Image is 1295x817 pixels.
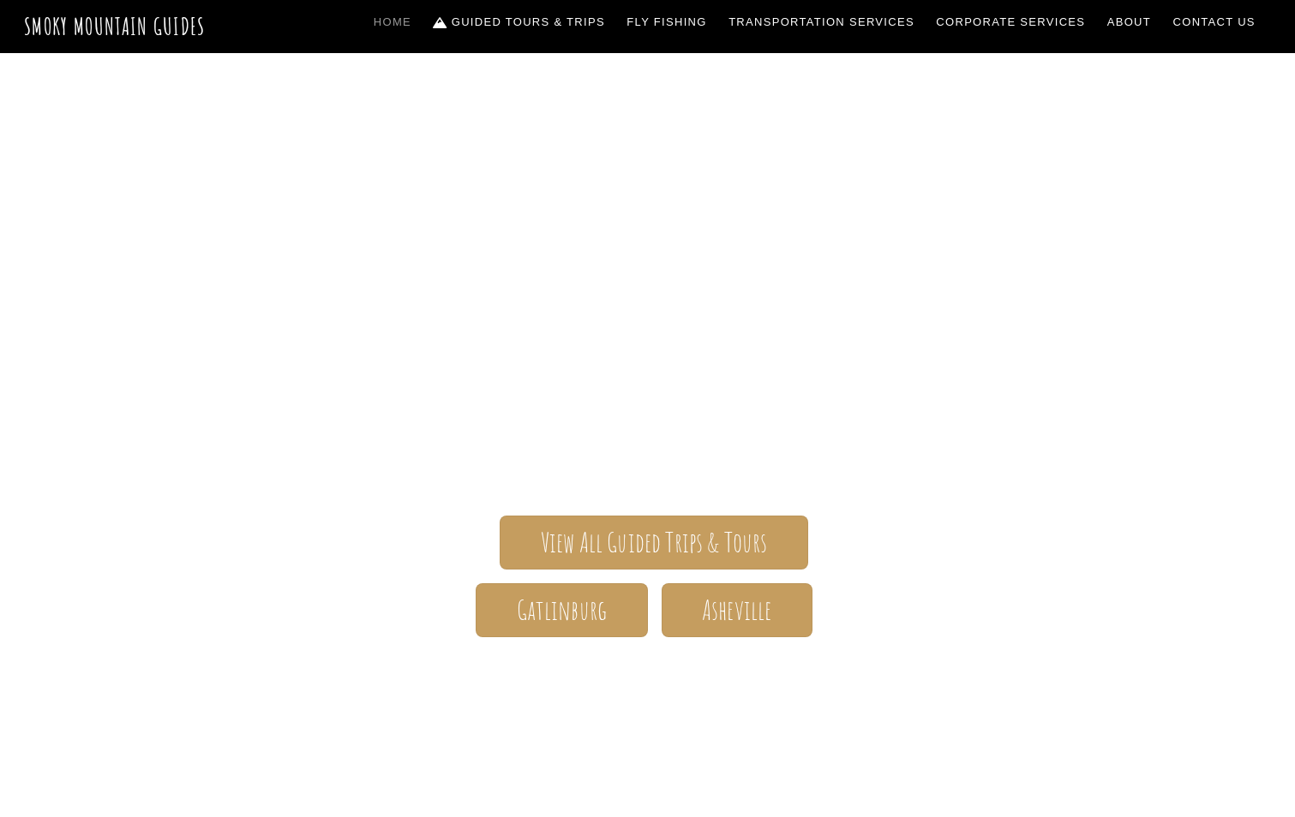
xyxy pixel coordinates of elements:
[930,4,1093,40] a: Corporate Services
[662,583,812,637] a: Asheville
[427,4,612,40] a: Guided Tours & Trips
[151,247,1145,332] span: Smoky Mountain Guides
[476,583,647,637] a: Gatlinburg
[151,332,1145,464] span: The ONLY one-stop, full Service Guide Company for the Gatlinburg and [GEOGRAPHIC_DATA] side of th...
[151,665,1145,706] h1: Your adventure starts here.
[500,516,807,570] a: View All Guided Trips & Tours
[621,4,714,40] a: Fly Fishing
[541,534,768,552] span: View All Guided Trips & Tours
[367,4,418,40] a: Home
[702,601,771,619] span: Asheville
[1100,4,1158,40] a: About
[722,4,920,40] a: Transportation Services
[1166,4,1262,40] a: Contact Us
[517,601,608,619] span: Gatlinburg
[24,12,206,40] a: Smoky Mountain Guides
